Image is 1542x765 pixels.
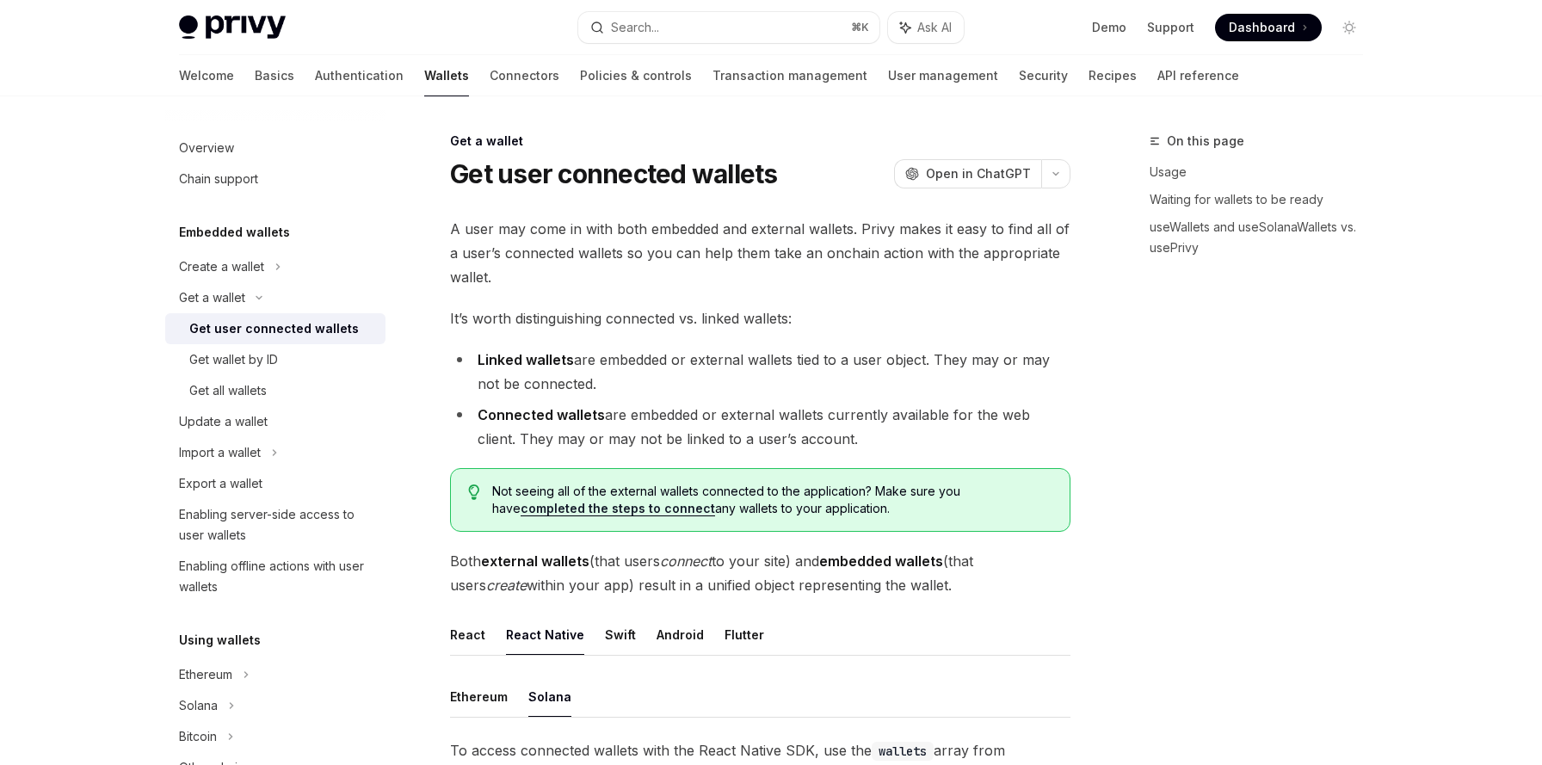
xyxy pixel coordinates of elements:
li: are embedded or external wallets tied to a user object. They may or may not be connected. [450,348,1070,396]
a: User management [888,55,998,96]
a: useWallets and useSolanaWallets vs. usePrivy [1150,213,1377,262]
strong: external wallets [481,552,589,570]
span: Open in ChatGPT [926,165,1031,182]
div: Import a wallet [179,442,261,463]
div: Ethereum [179,664,232,685]
a: Basics [255,55,294,96]
li: are embedded or external wallets currently available for the web client. They may or may not be l... [450,403,1070,451]
a: Support [1147,19,1194,36]
h1: Get user connected wallets [450,158,778,189]
span: Ask AI [917,19,952,36]
span: On this page [1167,131,1244,151]
a: Chain support [165,163,385,194]
h5: Embedded wallets [179,222,290,243]
span: It’s worth distinguishing connected vs. linked wallets: [450,306,1070,330]
button: Swift [605,614,636,655]
div: Solana [179,695,218,716]
a: completed the steps to connect [521,501,715,516]
code: wallets [872,742,934,761]
strong: Connected wallets [478,406,605,423]
span: Both (that users to your site) and (that users within your app) result in a unified object repres... [450,549,1070,597]
a: Welcome [179,55,234,96]
button: Search...⌘K [578,12,879,43]
a: Usage [1150,158,1377,186]
a: Get wallet by ID [165,344,385,375]
span: A user may come in with both embedded and external wallets. Privy makes it easy to find all of a ... [450,217,1070,289]
em: connect [660,552,712,570]
button: Ethereum [450,676,508,717]
div: Get wallet by ID [189,349,278,370]
a: Demo [1092,19,1126,36]
a: Security [1019,55,1068,96]
span: ⌘ K [851,21,869,34]
img: light logo [179,15,286,40]
button: Flutter [725,614,764,655]
button: Android [657,614,704,655]
div: Enabling offline actions with user wallets [179,556,375,597]
button: Open in ChatGPT [894,159,1041,188]
div: Get a wallet [450,133,1070,150]
em: create [486,577,527,594]
div: Get a wallet [179,287,245,308]
a: Enabling offline actions with user wallets [165,551,385,602]
div: Create a wallet [179,256,264,277]
button: React Native [506,614,584,655]
a: Authentication [315,55,404,96]
div: Update a wallet [179,411,268,432]
h5: Using wallets [179,630,261,651]
strong: embedded wallets [819,552,943,570]
div: Export a wallet [179,473,262,494]
button: React [450,614,485,655]
a: Policies & controls [580,55,692,96]
button: Toggle dark mode [1335,14,1363,41]
span: Dashboard [1229,19,1295,36]
div: Chain support [179,169,258,189]
a: Waiting for wallets to be ready [1150,186,1377,213]
a: API reference [1157,55,1239,96]
a: Overview [165,133,385,163]
a: Connectors [490,55,559,96]
a: Get all wallets [165,375,385,406]
div: Bitcoin [179,726,217,747]
a: Export a wallet [165,468,385,499]
div: Enabling server-side access to user wallets [179,504,375,546]
div: Get all wallets [189,380,267,401]
button: Ask AI [888,12,964,43]
a: Update a wallet [165,406,385,437]
button: Solana [528,676,571,717]
a: Recipes [1089,55,1137,96]
div: Get user connected wallets [189,318,359,339]
svg: Tip [468,484,480,500]
a: Get user connected wallets [165,313,385,344]
strong: Linked wallets [478,351,574,368]
a: Dashboard [1215,14,1322,41]
span: Not seeing all of the external wallets connected to the application? Make sure you have any walle... [492,483,1052,517]
a: Enabling server-side access to user wallets [165,499,385,551]
div: Search... [611,17,659,38]
div: Overview [179,138,234,158]
a: Transaction management [712,55,867,96]
a: Wallets [424,55,469,96]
